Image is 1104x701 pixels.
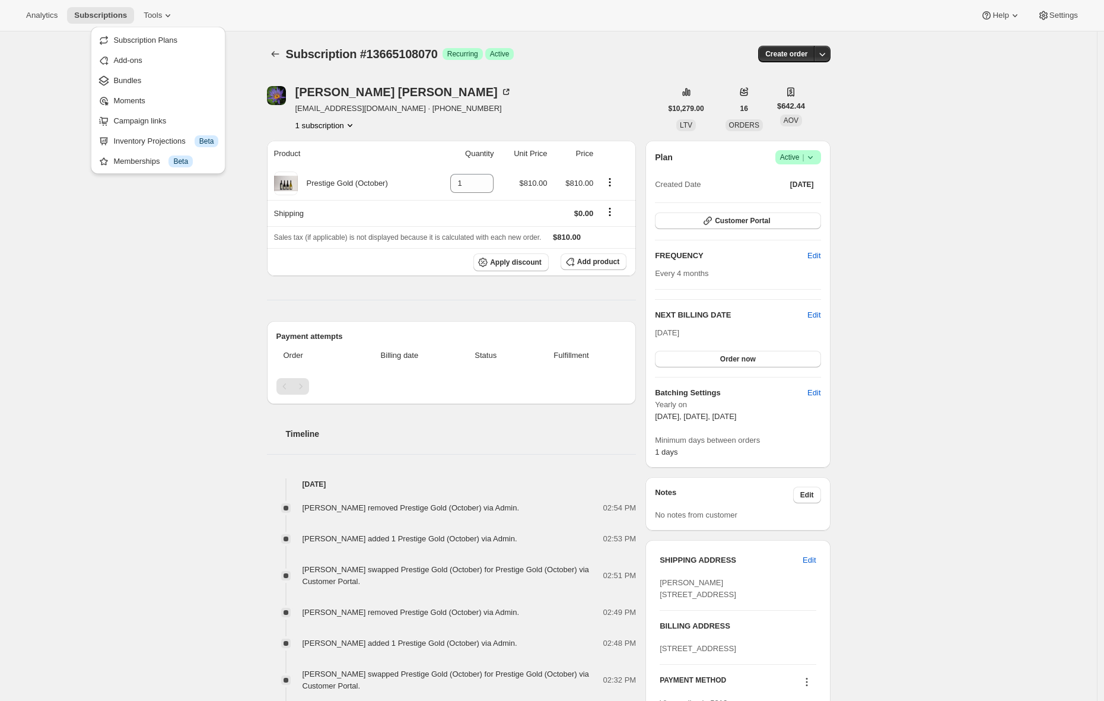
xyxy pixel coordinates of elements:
th: Order [276,342,348,369]
span: Active [490,49,510,59]
span: [PERSON_NAME] added 1 Prestige Gold (October) via Admin. [303,639,517,648]
span: Tools [144,11,162,20]
div: [PERSON_NAME] [PERSON_NAME] [295,86,512,98]
span: LTV [680,121,692,129]
span: Subscription Plans [113,36,177,45]
span: [DATE], [DATE], [DATE] [655,412,736,421]
button: Create order [758,46,815,62]
span: 02:54 PM [603,502,637,514]
span: [DATE] [790,180,814,189]
button: Customer Portal [655,212,820,229]
button: Edit [793,487,821,503]
button: Moments [94,91,222,110]
nav: Pagination [276,378,627,395]
h3: PAYMENT METHOD [660,675,726,692]
span: Edit [807,309,820,321]
button: Apply discount [473,253,549,271]
span: $642.44 [777,100,805,112]
span: Help [992,11,1008,20]
button: Product actions [295,119,356,131]
span: Bundles [113,76,141,85]
button: 16 [733,100,755,117]
button: Subscriptions [67,7,134,24]
button: Settings [1030,7,1085,24]
span: Patrice Nilsen [267,86,286,105]
span: [PERSON_NAME] swapped Prestige Gold (October) for Prestige Gold (October) via Customer Portal. [303,670,589,690]
h2: Plan [655,151,673,163]
span: | [802,153,804,162]
button: Bundles [94,71,222,90]
button: Subscription Plans [94,30,222,49]
div: Inventory Projections [113,135,218,147]
button: Order now [655,351,820,367]
span: Active [780,151,816,163]
button: Tools [136,7,181,24]
th: Quantity [431,141,498,167]
h2: Payment attempts [276,331,627,342]
span: [PERSON_NAME] swapped Prestige Gold (October) for Prestige Gold (October) via Customer Portal. [303,565,589,586]
button: Inventory Projections [94,131,222,150]
span: Beta [199,137,214,146]
span: $10,279.00 [669,104,704,113]
h2: NEXT BILLING DATE [655,309,807,321]
span: Subscriptions [74,11,127,20]
button: Add-ons [94,50,222,69]
span: [STREET_ADDRESS] [660,644,736,653]
button: Edit [800,246,828,265]
button: [DATE] [783,176,821,193]
button: Edit [796,551,823,570]
span: Edit [807,250,820,262]
span: Add product [577,257,619,267]
button: Help [973,7,1027,24]
span: [EMAIL_ADDRESS][DOMAIN_NAME] · [PHONE_NUMBER] [295,103,512,115]
span: Settings [1049,11,1078,20]
button: Subscriptions [267,46,284,62]
span: Create order [765,49,807,59]
span: ORDERS [729,121,759,129]
span: Status [456,350,516,361]
div: Prestige Gold (October) [298,177,388,189]
span: [PERSON_NAME] removed Prestige Gold (October) via Admin. [303,503,520,512]
h3: SHIPPING ADDRESS [660,554,803,566]
span: [DATE] [655,328,679,337]
span: [PERSON_NAME] [STREET_ADDRESS] [660,578,736,599]
span: $810.00 [520,179,548,188]
span: Moments [113,96,145,105]
span: 02:51 PM [603,570,637,582]
span: $810.00 [565,179,593,188]
span: Edit [800,490,814,500]
span: 1 days [655,448,677,456]
span: Minimum days between orders [655,434,820,446]
th: Unit Price [497,141,551,167]
span: Edit [803,554,816,566]
span: 02:32 PM [603,674,637,686]
button: Analytics [19,7,65,24]
div: Memberships [113,156,218,167]
button: Shipping actions [600,205,619,218]
span: Apply discount [490,258,542,267]
span: Subscription #13665108070 [286,47,438,61]
h2: FREQUENCY [655,250,807,262]
span: 16 [740,104,748,113]
span: Customer Portal [715,216,770,226]
h3: BILLING ADDRESS [660,620,816,632]
span: Fulfillment [523,350,619,361]
span: AOV [784,116,798,125]
span: 02:53 PM [603,533,637,545]
th: Shipping [267,200,431,226]
span: Add-ons [113,56,142,65]
span: $810.00 [553,233,581,242]
span: Order now [720,354,756,364]
span: 02:48 PM [603,637,637,649]
span: Beta [173,157,188,166]
span: Created Date [655,179,701,191]
span: Campaign links [113,116,166,125]
span: Yearly on [655,399,820,411]
span: 02:49 PM [603,607,637,618]
span: Recurring [447,49,478,59]
span: Sales tax (if applicable) is not displayed because it is calculated with each new order. [274,233,542,242]
button: Memberships [94,151,222,170]
button: Add product [561,253,626,270]
span: [PERSON_NAME] added 1 Prestige Gold (October) via Admin. [303,534,517,543]
span: No notes from customer [655,510,737,519]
